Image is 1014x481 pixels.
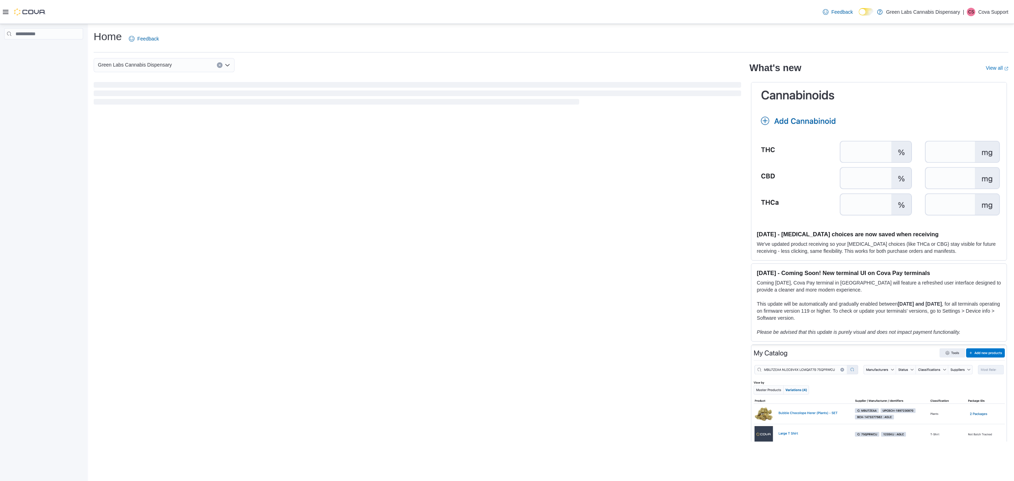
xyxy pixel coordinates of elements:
[757,329,960,335] em: Please be advised that this update is purely visual and does not impact payment functionality.
[757,300,1001,321] p: This update will be automatically and gradually enabled between , for all terminals operating on ...
[978,8,1008,16] p: Cova Support
[831,8,853,15] span: Feedback
[967,8,975,16] div: Cova Support
[820,5,856,19] a: Feedback
[217,62,223,68] button: Clear input
[1004,67,1008,71] svg: External link
[859,8,874,15] input: Dark Mode
[126,32,162,46] a: Feedback
[14,8,46,15] img: Cova
[225,62,230,68] button: Open list of options
[963,8,964,16] p: |
[757,269,1001,276] h3: [DATE] - Coming Soon! New terminal UI on Cova Pay terminals
[4,41,83,58] nav: Complex example
[757,241,1001,255] p: We've updated product receiving so your [MEDICAL_DATA] choices (like THCa or CBG) stay visible fo...
[886,8,960,16] p: Green Labs Cannabis Dispensary
[94,83,741,106] span: Loading
[986,65,1008,71] a: View allExternal link
[94,30,122,44] h1: Home
[757,231,1001,238] h3: [DATE] - [MEDICAL_DATA] choices are now saved when receiving
[757,279,1001,293] p: Coming [DATE], Cova Pay terminal in [GEOGRAPHIC_DATA] will feature a refreshed user interface des...
[98,61,172,69] span: Green Labs Cannabis Dispensary
[968,8,974,16] span: CS
[137,35,159,42] span: Feedback
[898,301,942,307] strong: [DATE] and [DATE]
[750,62,801,74] h2: What's new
